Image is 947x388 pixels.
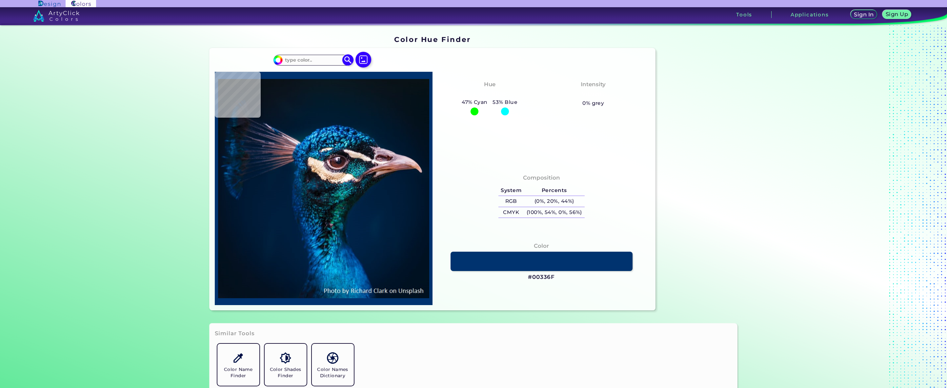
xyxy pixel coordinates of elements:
[218,75,429,302] img: img_pavlin.jpg
[471,90,508,98] h3: Cyan-Blue
[855,12,873,17] h5: Sign In
[791,12,829,17] h3: Applications
[524,196,585,207] h5: (0%, 20%, 44%)
[490,98,520,107] h5: 53% Blue
[33,10,79,22] img: logo_artyclick_colors_white.svg
[327,352,338,364] img: icon_color_names_dictionary.svg
[267,366,304,379] h5: Color Shades Finder
[524,207,585,218] h5: (100%, 54%, 0%, 56%)
[280,352,291,364] img: icon_color_shades.svg
[581,80,606,89] h4: Intensity
[887,12,907,17] h5: Sign Up
[498,207,524,218] h5: CMYK
[484,80,495,89] h4: Hue
[459,98,490,107] h5: 47% Cyan
[498,185,524,196] h5: System
[582,99,604,107] h5: 0% grey
[215,330,255,338] h3: Similar Tools
[523,173,560,183] h4: Composition
[736,12,752,17] h3: Tools
[528,273,555,281] h3: #00336F
[579,90,608,98] h3: Vibrant
[394,34,471,44] h1: Color Hue Finder
[342,54,354,66] img: icon search
[524,185,585,196] h5: Percents
[314,366,351,379] h5: Color Names Dictionary
[534,241,549,251] h4: Color
[498,196,524,207] h5: RGB
[852,10,876,19] a: Sign In
[884,10,910,19] a: Sign Up
[220,366,257,379] h5: Color Name Finder
[232,352,244,364] img: icon_color_name_finder.svg
[38,1,60,7] img: ArtyClick Design logo
[355,52,371,68] img: icon picture
[283,56,344,65] input: type color..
